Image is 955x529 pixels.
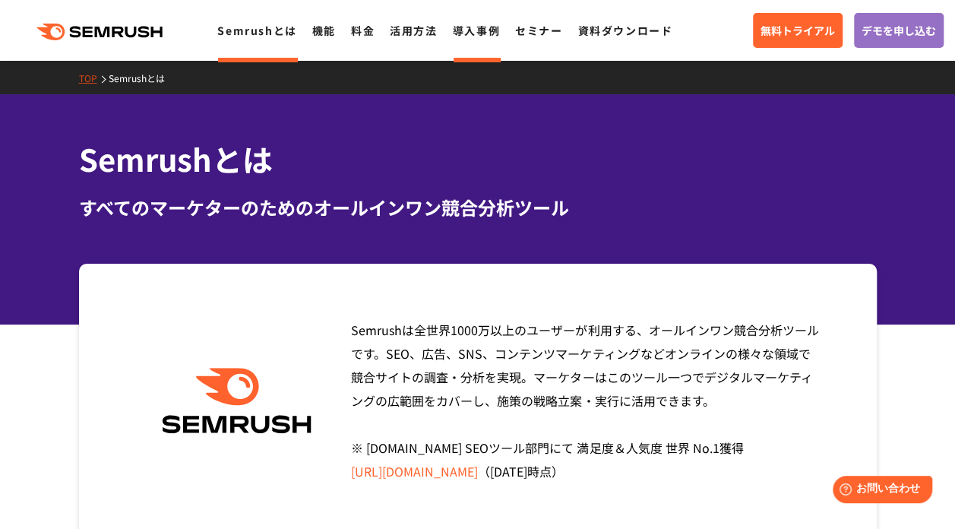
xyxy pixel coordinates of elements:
iframe: Help widget launcher [820,470,938,512]
img: Semrush [154,368,319,434]
a: 無料トライアル [753,13,843,48]
a: TOP [79,71,109,84]
span: 無料トライアル [761,22,835,39]
a: Semrushとは [109,71,176,84]
a: 機能 [312,23,336,38]
div: すべてのマーケターのためのオールインワン競合分析ツール [79,194,877,221]
a: セミナー [515,23,562,38]
a: [URL][DOMAIN_NAME] [351,462,478,480]
span: Semrushは全世界1000万以上のユーザーが利用する、オールインワン競合分析ツールです。SEO、広告、SNS、コンテンツマーケティングなどオンラインの様々な領域で競合サイトの調査・分析を実現... [351,321,818,480]
a: 導入事例 [453,23,500,38]
a: デモを申し込む [854,13,944,48]
a: 資料ダウンロード [577,23,672,38]
a: 活用方法 [390,23,437,38]
span: デモを申し込む [862,22,936,39]
a: Semrushとは [217,23,296,38]
h1: Semrushとは [79,137,877,182]
a: 料金 [351,23,375,38]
